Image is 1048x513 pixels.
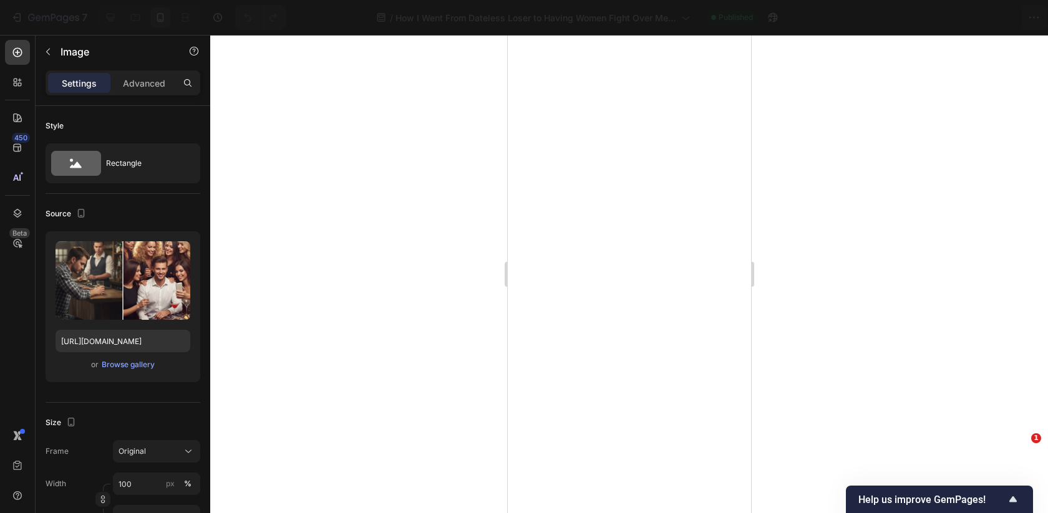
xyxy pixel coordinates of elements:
[123,77,165,90] p: Advanced
[719,12,753,23] span: Published
[976,11,1007,24] div: Publish
[395,11,676,24] span: How I Went From Dateless Loser to Having Women Fight Over Me…
[61,44,167,59] p: Image
[184,478,192,489] div: %
[1006,452,1036,482] iframe: Intercom live chat
[46,120,64,132] div: Style
[113,472,200,495] input: px%
[858,492,1021,507] button: Show survey - Help us improve GemPages!
[46,446,69,457] label: Frame
[46,206,89,223] div: Source
[12,133,30,143] div: 450
[5,5,93,30] button: 7
[46,415,79,431] div: Size
[91,357,99,372] span: or
[965,5,1017,30] button: Publish
[56,330,190,352] input: https://example.com/image.jpg
[82,10,87,25] p: 7
[9,228,30,238] div: Beta
[101,358,155,371] button: Browse gallery
[102,359,155,370] div: Browse gallery
[180,476,195,491] button: px
[508,35,751,513] iframe: Design area
[919,5,960,30] button: Save
[235,5,286,30] div: Undo/Redo
[163,476,178,491] button: %
[113,440,200,463] button: Original
[929,12,950,23] span: Save
[858,494,1006,506] span: Help us improve GemPages!
[106,149,182,178] div: Rectangle
[46,478,66,489] label: Width
[62,77,97,90] p: Settings
[390,11,393,24] span: /
[166,478,175,489] div: px
[1031,433,1041,443] span: 1
[119,446,146,457] span: Original
[56,241,190,320] img: preview-image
